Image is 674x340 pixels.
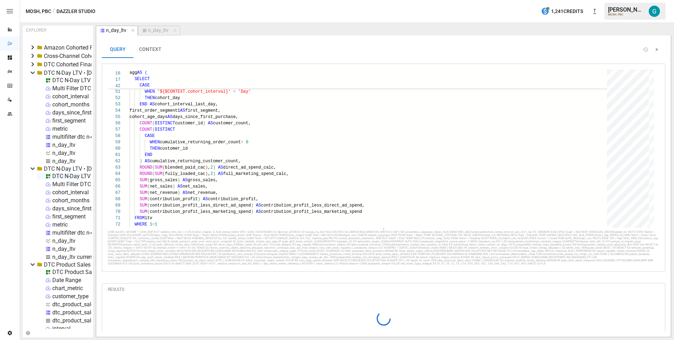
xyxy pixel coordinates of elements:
div: 69 [108,202,120,209]
div: 70 [108,209,120,215]
span: agg [130,70,137,75]
div: Cross-Channel Cohorted Financials by Customer • [DATE] 02:40 [44,53,200,59]
span: 42 [108,83,120,89]
div: 71 [108,215,120,221]
div: Multi Filter DTC [52,85,91,92]
span: cohort_interval_last_day, [155,102,218,107]
span: contribution_profit [150,197,198,202]
span: SUM [140,184,147,189]
span: = [152,222,155,227]
span: ) [178,190,180,195]
button: Document History [643,47,648,52]
span: ) [172,184,175,189]
span: SUM [140,178,147,183]
span: ) [251,209,253,214]
span: , [208,165,210,170]
div: cohort_months [52,101,90,108]
span: ( [147,178,150,183]
span: cohort_day [155,96,180,100]
span: ( [145,70,147,75]
div: 57 [108,126,120,133]
div: EXPLORER [26,28,46,33]
div: DTC Product Sales Mix • [DATE] 09:40 [44,261,138,268]
div: Amazon Cohorted Financials • [DATE] 03:44 [44,44,152,51]
span: SUM [155,171,163,176]
div: RESULTS [108,285,659,296]
span: ) [213,165,216,170]
span: AS [218,165,223,170]
span: WHEN [150,140,160,145]
span: 0 [246,140,248,145]
span: ) [213,171,216,176]
span: 16 [108,70,120,77]
div: metric [52,221,68,228]
span: ) [251,203,253,208]
span: , [208,171,210,176]
span: DISTINCT [155,121,175,126]
span: 2 [210,171,213,176]
div: cohort_months [52,197,90,204]
span: WHERE [134,222,147,227]
div: 68 [108,196,120,202]
div: Date Range [52,277,81,283]
span: ( [147,184,150,189]
span: > [241,140,243,145]
button: Run Query [654,47,660,52]
span: 'Day' [238,89,251,94]
span: END [140,102,147,107]
span: ( [152,165,155,170]
span: ltv [145,216,152,221]
span: 2 [210,165,213,170]
span: AS [203,197,208,202]
span: AS [256,209,261,214]
span: AS [256,203,261,208]
span: AS [178,184,183,189]
span: ) [205,165,208,170]
button: 1,241Credits [538,5,586,18]
div: 72 [108,221,120,228]
span: END [145,152,152,157]
div: 51 [108,89,120,95]
div: 62 [108,158,120,164]
div: 66 [108,183,120,190]
div: DTC Cohorted Financials • [DATE] 02:53 [44,61,142,68]
span: SELECT [134,77,150,81]
span: 17 [108,77,120,83]
span: SUM [140,209,147,214]
div: dtc_product_sales_mix [52,301,108,308]
div: days_since_first_purchase [52,205,117,212]
div: DTC N-Day LTV [52,77,91,84]
span: SUM [140,197,147,202]
span: cohort_age_days [130,115,167,119]
div: DTC N-Day LTV • [DATE] 09:23 [44,165,119,172]
span: contribution_profit_less_marketing_spend [150,209,251,214]
div: cohort_interval [52,93,89,100]
span: first_order_segment1 [130,108,180,113]
span: net_revenue, [188,190,218,195]
span: full_marketing_spend_calc, [223,171,289,176]
span: ( [147,209,150,214]
span: COUNT [140,127,152,132]
span: customer_id [175,121,203,126]
span: CASE [140,83,150,88]
div: n_day_ltv [148,27,168,34]
span: ) [178,178,180,183]
div: customer_type [52,293,88,300]
span: AS [167,115,172,119]
button: New version available, click to update! [588,4,602,18]
div: LORE ips DO ( SITAME *, CON( ADIP ELIT seddoe_tem_inci = 3 UTLA etdol_magna - 8 ALIQ enima_minim ... [108,230,659,265]
span: = [233,89,236,94]
span: SUM [140,203,147,208]
div: Multi Filter DTC [52,181,91,188]
div: 54 [108,107,120,114]
div: DTC N-Day LTV • [DATE] 06:05 [44,70,119,76]
span: days_since_first_purchase, [172,115,238,119]
div: 67 [108,190,120,196]
div: 65 [108,177,120,183]
span: AS [180,108,185,113]
div: dtc_product_sales_mix [52,309,108,316]
span: '${$CONTEXT.cohort_interval}' [157,89,231,94]
div: / [53,7,55,16]
span: cumulative_returning_customer_count, [150,159,241,164]
span: ( [163,165,165,170]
